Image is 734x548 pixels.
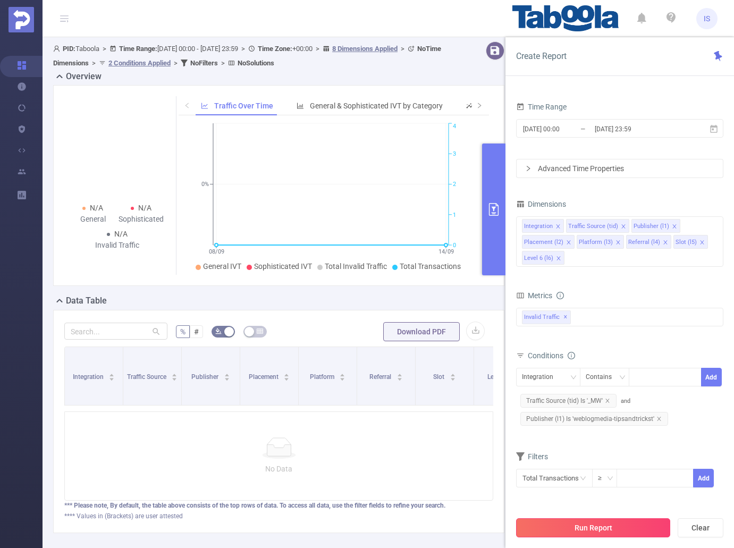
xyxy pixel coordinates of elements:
[172,372,178,375] i: icon: caret-up
[310,102,443,110] span: General & Sophisticated IVT by Category
[127,373,168,381] span: Traffic Source
[203,262,241,271] span: General IVT
[108,372,115,378] div: Sort
[201,181,209,188] tspan: 0%
[283,372,290,378] div: Sort
[678,518,723,537] button: Clear
[517,159,723,178] div: icon: rightAdvanced Time Properties
[516,518,670,537] button: Run Report
[516,200,566,208] span: Dimensions
[701,368,722,386] button: Add
[528,351,575,360] span: Conditions
[453,242,456,249] tspan: 0
[340,372,345,375] i: icon: caret-up
[476,102,483,108] i: icon: right
[99,45,109,53] span: >
[224,372,230,378] div: Sort
[516,291,552,300] span: Metrics
[566,240,571,246] i: icon: close
[171,372,178,378] div: Sort
[214,102,273,110] span: Traffic Over Time
[93,240,141,251] div: Invalid Traffic
[53,45,441,67] span: Taboola [DATE] 00:00 - [DATE] 23:59 +00:00
[520,394,617,408] span: Traffic Source (tid) Is '_MW'
[450,376,455,380] i: icon: caret-down
[520,412,668,426] span: Publisher (l1) Is 'weblogmedia-tipsandtrickst'
[568,220,618,233] div: Traffic Source (tid)
[190,59,218,67] b: No Filters
[631,219,680,233] li: Publisher (l1)
[522,219,564,233] li: Integration
[138,204,151,212] span: N/A
[224,372,230,375] i: icon: caret-up
[516,103,567,111] span: Time Range
[522,235,575,249] li: Placement (l2)
[433,373,446,381] span: Slot
[69,214,117,225] div: General
[66,294,107,307] h2: Data Table
[238,45,248,53] span: >
[332,45,398,53] u: 8 Dimensions Applied
[676,235,697,249] div: Slot (l5)
[258,45,292,53] b: Time Zone:
[524,251,553,265] div: Level 6 (l6)
[615,240,621,246] i: icon: close
[673,235,708,249] li: Slot (l5)
[556,292,564,299] i: icon: info-circle
[191,373,220,381] span: Publisher
[310,373,336,381] span: Platform
[522,368,561,386] div: Integration
[218,59,228,67] span: >
[117,214,165,225] div: Sophisticated
[524,220,553,233] div: Integration
[563,311,568,324] span: ✕
[238,59,274,67] b: No Solutions
[566,219,629,233] li: Traffic Source (tid)
[90,204,103,212] span: N/A
[396,376,402,380] i: icon: caret-down
[184,102,190,108] i: icon: left
[619,374,626,382] i: icon: down
[607,475,613,483] i: icon: down
[556,256,561,262] i: icon: close
[516,452,548,461] span: Filters
[109,376,115,380] i: icon: caret-down
[634,220,669,233] div: Publisher (l1)
[525,165,531,172] i: icon: right
[450,372,455,375] i: icon: caret-up
[577,235,624,249] li: Platform (l3)
[579,235,613,249] div: Platform (l3)
[64,511,493,521] div: **** Values in (Brackets) are user attested
[119,45,157,53] b: Time Range:
[598,469,609,487] div: ≥
[516,398,672,423] span: and
[297,102,304,109] i: icon: bar-chart
[672,224,677,230] i: icon: close
[171,59,181,67] span: >
[313,45,323,53] span: >
[66,70,102,83] h2: Overview
[194,327,199,336] span: #
[254,262,312,271] span: Sophisticated IVT
[284,376,290,380] i: icon: caret-down
[516,51,567,61] span: Create Report
[699,240,705,246] i: icon: close
[570,374,577,382] i: icon: down
[383,322,460,341] button: Download PDF
[522,122,608,136] input: Start date
[249,373,280,381] span: Placement
[628,235,660,249] div: Referral (l4)
[396,372,402,375] i: icon: caret-up
[487,373,509,381] span: Level 6
[621,224,626,230] i: icon: close
[453,181,456,188] tspan: 2
[396,372,403,378] div: Sort
[64,501,493,510] div: *** Please note, By default, the table above consists of the top rows of data. To access all data...
[284,372,290,375] i: icon: caret-up
[64,323,167,340] input: Search...
[522,251,564,265] li: Level 6 (l6)
[340,376,345,380] i: icon: caret-down
[586,368,619,386] div: Contains
[555,224,561,230] i: icon: close
[108,59,171,67] u: 2 Conditions Applied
